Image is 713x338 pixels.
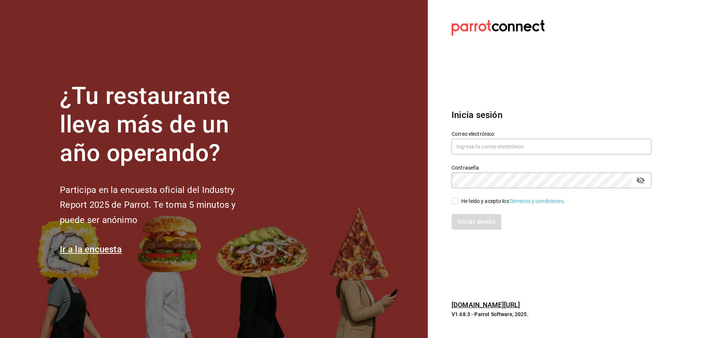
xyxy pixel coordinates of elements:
label: Correo electrónico [452,131,651,137]
button: passwordField [634,174,647,187]
p: V1.68.3 - Parrot Software, 2025. [452,311,651,318]
a: Términos y condiciones. [509,198,565,204]
label: Contraseña [452,165,651,170]
a: Ir a la encuesta [60,244,122,255]
h1: ¿Tu restaurante lleva más de un año operando? [60,82,260,167]
div: He leído y acepto los [461,197,565,205]
h3: Inicia sesión [452,108,651,122]
a: [DOMAIN_NAME][URL] [452,301,520,309]
input: Ingresa tu correo electrónico [452,139,651,154]
h2: Participa en la encuesta oficial del Industry Report 2025 de Parrot. Te toma 5 minutos y puede se... [60,183,260,228]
